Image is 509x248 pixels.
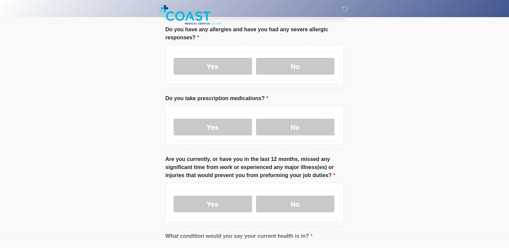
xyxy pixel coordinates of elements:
[174,58,252,75] label: Yes
[166,94,268,102] label: Do you take prescription medications?
[159,5,222,25] img: Coast Medical Service Logo
[256,58,334,75] label: No
[174,119,252,135] label: Yes
[174,196,252,212] label: Yes
[166,26,344,42] label: Do you have any allergies and have you had any severe allergic responses?
[256,196,334,212] label: No
[166,155,344,179] label: Are you currently, or have you in the last 12 months, missed any significant time from work or ex...
[166,232,313,240] label: What condition would you say your current health is in?
[256,119,334,135] label: No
